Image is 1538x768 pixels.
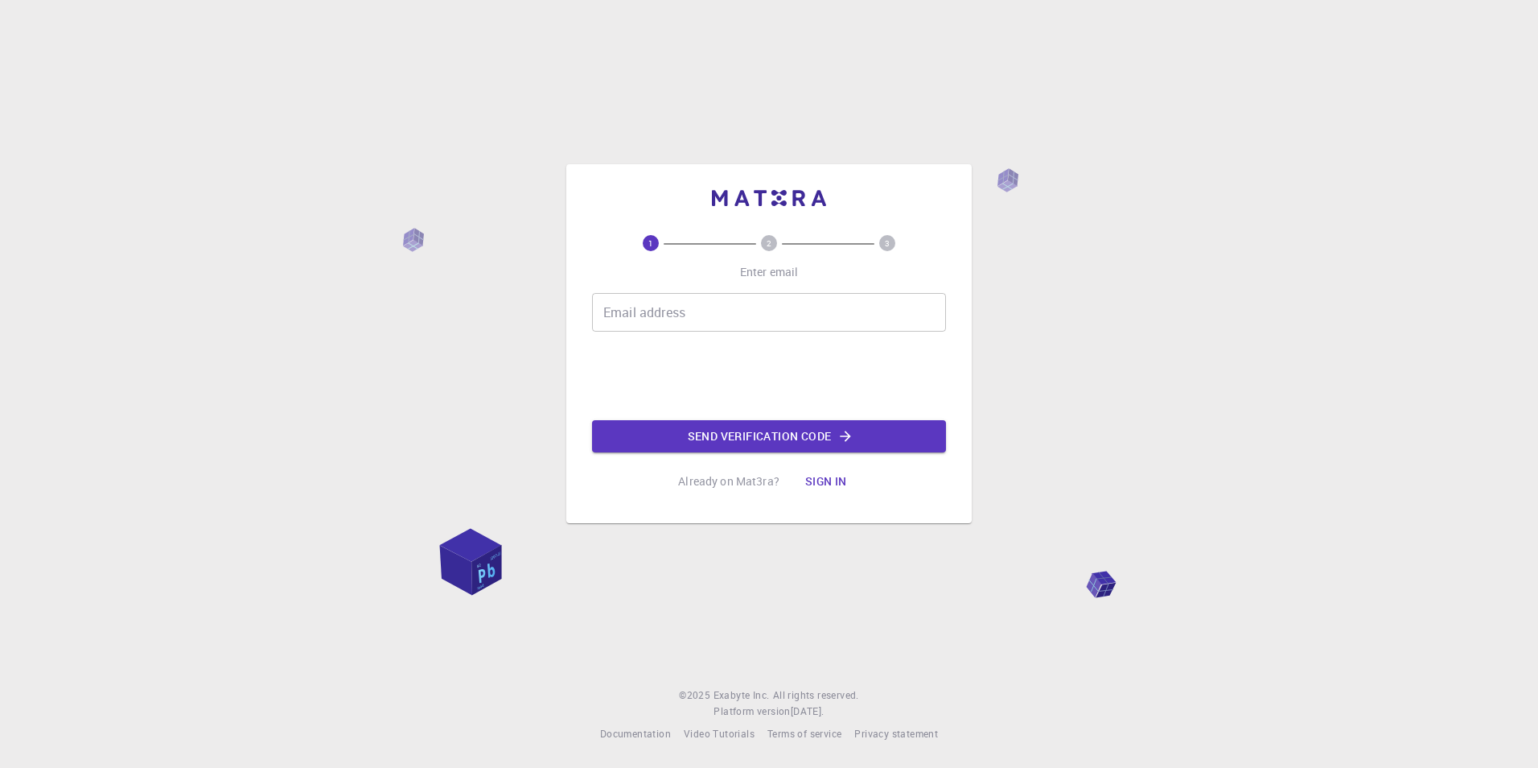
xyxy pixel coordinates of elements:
[679,687,713,704] span: © 2025
[885,237,890,249] text: 3
[600,726,671,742] a: Documentation
[678,473,779,489] p: Already on Mat3ra?
[600,727,671,740] span: Documentation
[648,237,653,249] text: 1
[713,688,770,701] span: Exabyte Inc.
[792,465,860,498] button: Sign in
[684,727,755,740] span: Video Tutorials
[647,345,891,407] iframe: reCAPTCHA
[854,727,938,740] span: Privacy statement
[773,687,859,704] span: All rights reserved.
[767,237,771,249] text: 2
[854,726,938,742] a: Privacy statement
[592,420,946,452] button: Send verification code
[791,704,825,720] a: [DATE].
[767,727,841,740] span: Terms of service
[684,726,755,742] a: Video Tutorials
[713,704,790,720] span: Platform version
[791,704,825,717] span: [DATE] .
[713,687,770,704] a: Exabyte Inc.
[740,264,799,280] p: Enter email
[767,726,841,742] a: Terms of service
